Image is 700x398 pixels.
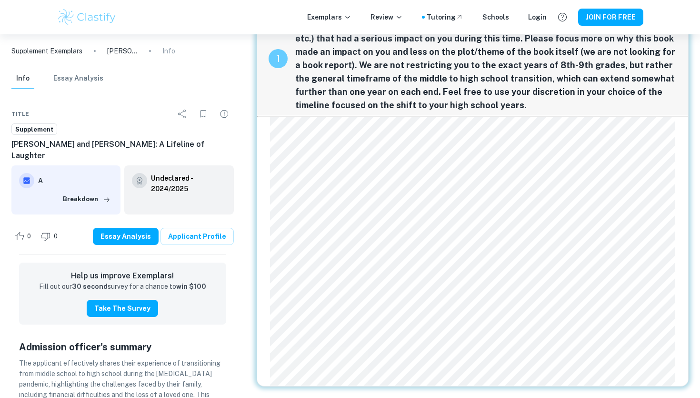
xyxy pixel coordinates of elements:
[578,9,643,26] button: JOIN FOR FREE
[160,228,234,245] a: Applicant Profile
[11,123,57,135] a: Supplement
[19,340,226,354] h5: Admission officer's summary
[11,139,234,162] h6: [PERSON_NAME] and [PERSON_NAME]: A Lifeline of Laughter
[295,5,677,112] span: The transition from middle to high school is a key time for students as they reach new levels of ...
[269,49,288,68] div: recipe
[107,46,138,56] p: [PERSON_NAME] and [PERSON_NAME]: A Lifeline of Laughter
[176,283,206,290] strong: win $100
[72,283,108,290] strong: 30 second
[528,12,547,22] a: Login
[11,229,36,244] div: Like
[482,12,509,22] a: Schools
[93,228,159,245] button: Essay Analysis
[554,9,570,25] button: Help and Feedback
[39,282,206,292] p: Fill out our survey for a chance to
[53,68,103,89] button: Essay Analysis
[11,110,29,118] span: Title
[22,232,36,241] span: 0
[12,125,57,134] span: Supplement
[27,270,219,282] h6: Help us improve Exemplars!
[307,12,351,22] p: Exemplars
[427,12,463,22] a: Tutoring
[194,104,213,123] div: Bookmark
[38,229,63,244] div: Dislike
[11,46,82,56] a: Supplement Exemplars
[38,175,113,186] h6: A
[173,104,192,123] div: Share
[57,8,117,27] img: Clastify logo
[49,232,63,241] span: 0
[215,104,234,123] div: Report issue
[162,46,175,56] p: Info
[11,68,34,89] button: Info
[60,192,113,206] button: Breakdown
[370,12,403,22] p: Review
[87,300,158,317] button: Take the Survey
[151,173,226,194] a: Undeclared - 2024/2025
